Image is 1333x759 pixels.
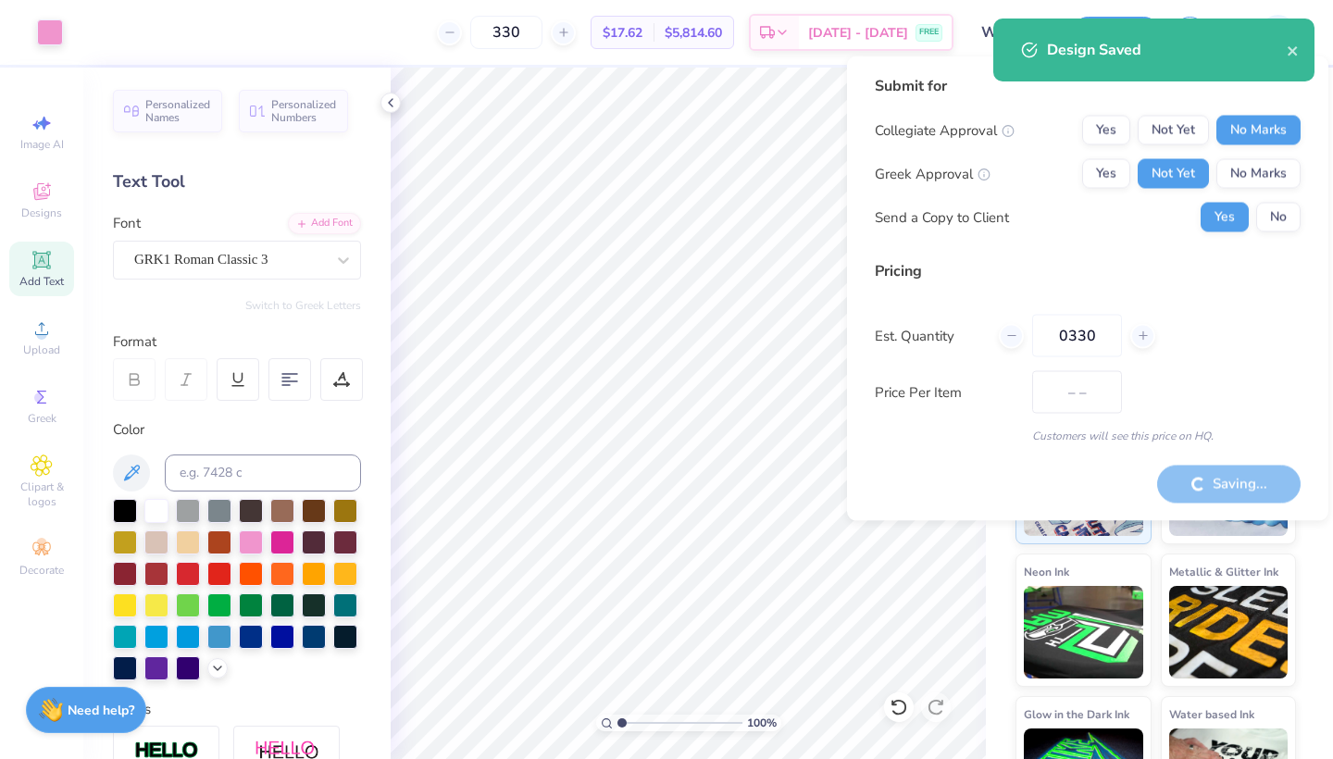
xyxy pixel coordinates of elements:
div: Collegiate Approval [875,119,1015,141]
div: Text Tool [113,169,361,194]
span: Water based Ink [1169,704,1254,724]
img: Neon Ink [1024,586,1143,678]
div: Greek Approval [875,163,990,184]
span: Clipart & logos [9,479,74,509]
span: [DATE] - [DATE] [808,23,908,43]
div: Color [113,419,361,441]
span: Metallic & Glitter Ink [1169,562,1278,581]
span: Image AI [20,137,64,152]
span: 100 % [747,715,777,731]
input: – – [1032,315,1122,357]
div: Pricing [875,260,1301,282]
span: Personalized Names [145,98,211,124]
div: Styles [113,699,361,720]
button: Switch to Greek Letters [245,298,361,313]
div: Add Font [288,213,361,234]
span: Personalized Numbers [271,98,337,124]
span: Neon Ink [1024,562,1069,581]
input: e.g. 7428 c [165,454,361,491]
span: Glow in the Dark Ink [1024,704,1129,724]
div: Design Saved [1047,39,1287,61]
label: Font [113,213,141,234]
div: Submit for [875,75,1301,97]
span: FREE [919,26,939,39]
div: Send a Copy to Client [875,206,1009,228]
img: Metallic & Glitter Ink [1169,586,1289,678]
button: No Marks [1216,159,1301,189]
strong: Need help? [68,702,134,719]
input: Untitled Design [967,14,1058,51]
button: Yes [1201,203,1249,232]
span: Decorate [19,563,64,578]
div: Format [113,331,363,353]
button: Yes [1082,116,1130,145]
label: Price Per Item [875,381,1018,403]
button: No Marks [1216,116,1301,145]
span: $5,814.60 [665,23,722,43]
input: – – [470,16,542,49]
span: Add Text [19,274,64,289]
button: Not Yet [1138,116,1209,145]
label: Est. Quantity [875,325,985,346]
span: $17.62 [603,23,642,43]
div: Customers will see this price on HQ. [875,428,1301,444]
button: close [1287,39,1300,61]
span: Upload [23,342,60,357]
span: Designs [21,205,62,220]
button: Yes [1082,159,1130,189]
span: Greek [28,411,56,426]
button: Not Yet [1138,159,1209,189]
button: No [1256,203,1301,232]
